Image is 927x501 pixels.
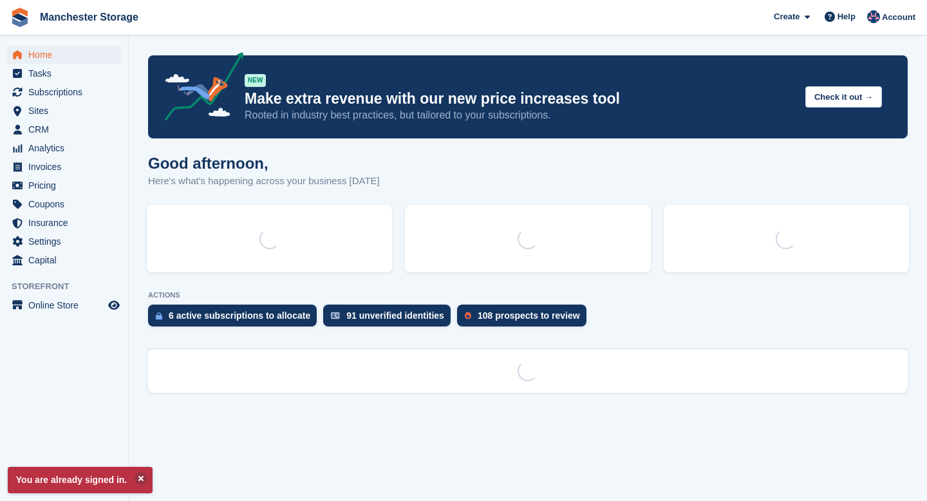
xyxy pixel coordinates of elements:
[169,310,310,321] div: 6 active subscriptions to allocate
[28,232,106,250] span: Settings
[323,305,457,333] a: 91 unverified identities
[6,139,122,157] a: menu
[6,232,122,250] a: menu
[6,64,122,82] a: menu
[28,64,106,82] span: Tasks
[6,120,122,138] a: menu
[148,305,323,333] a: 6 active subscriptions to allocate
[6,158,122,176] a: menu
[28,158,106,176] span: Invoices
[148,155,380,172] h1: Good afternoon,
[12,280,128,293] span: Storefront
[6,214,122,232] a: menu
[28,251,106,269] span: Capital
[28,102,106,120] span: Sites
[245,108,795,122] p: Rooted in industry best practices, but tailored to your subscriptions.
[478,310,580,321] div: 108 prospects to review
[28,176,106,194] span: Pricing
[28,139,106,157] span: Analytics
[156,312,162,320] img: active_subscription_to_allocate_icon-d502201f5373d7db506a760aba3b589e785aa758c864c3986d89f69b8ff3...
[10,8,30,27] img: stora-icon-8386f47178a22dfd0bd8f6a31ec36ba5ce8667c1dd55bd0f319d3a0aa187defe.svg
[805,86,882,108] button: Check it out →
[838,10,856,23] span: Help
[28,46,106,64] span: Home
[465,312,471,319] img: prospect-51fa495bee0391a8d652442698ab0144808aea92771e9ea1ae160a38d050c398.svg
[28,120,106,138] span: CRM
[28,214,106,232] span: Insurance
[106,298,122,313] a: Preview store
[6,296,122,314] a: menu
[6,102,122,120] a: menu
[148,174,380,189] p: Here's what's happening across your business [DATE]
[35,6,144,28] a: Manchester Storage
[28,195,106,213] span: Coupons
[6,195,122,213] a: menu
[331,312,340,319] img: verify_identity-adf6edd0f0f0b5bbfe63781bf79b02c33cf7c696d77639b501bdc392416b5a36.svg
[28,296,106,314] span: Online Store
[6,251,122,269] a: menu
[6,46,122,64] a: menu
[6,176,122,194] a: menu
[28,83,106,101] span: Subscriptions
[6,83,122,101] a: menu
[774,10,800,23] span: Create
[882,11,915,24] span: Account
[154,52,244,126] img: price-adjustments-announcement-icon-8257ccfd72463d97f412b2fc003d46551f7dbcb40ab6d574587a9cd5c0d94...
[457,305,593,333] a: 108 prospects to review
[346,310,444,321] div: 91 unverified identities
[245,74,266,87] div: NEW
[8,467,153,493] p: You are already signed in.
[148,291,908,299] p: ACTIONS
[245,90,795,108] p: Make extra revenue with our new price increases tool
